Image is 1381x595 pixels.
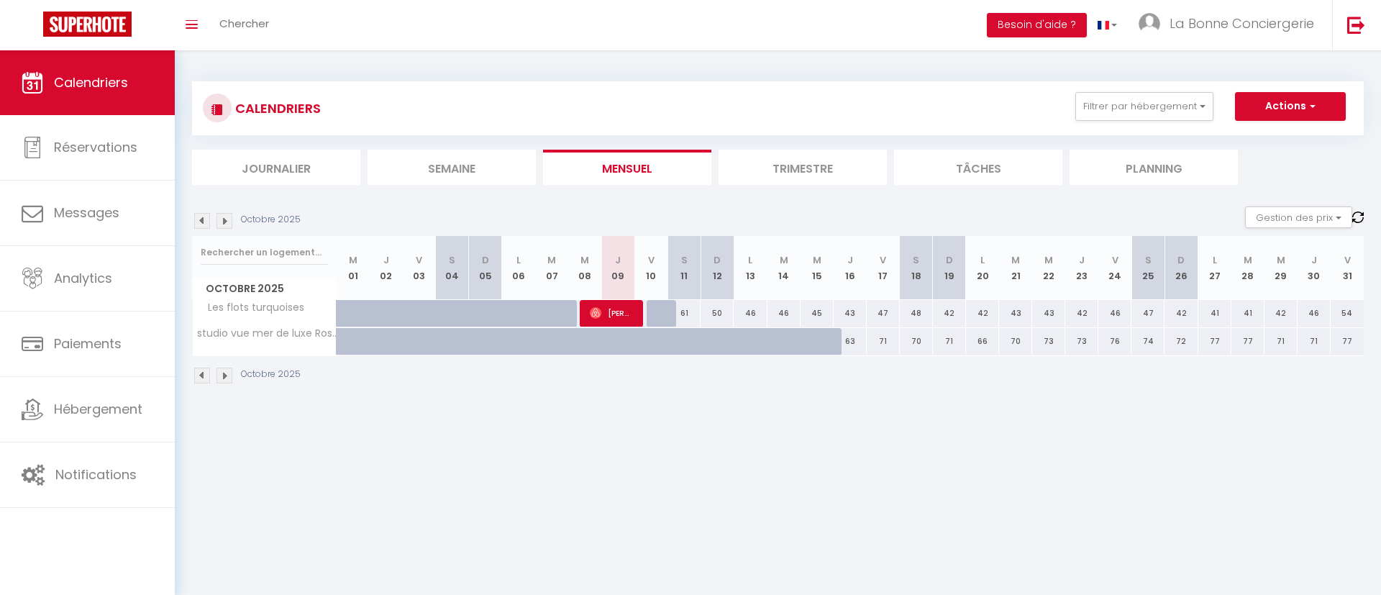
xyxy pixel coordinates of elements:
th: 22 [1032,236,1065,300]
div: 77 [1198,328,1231,355]
div: 46 [734,300,767,327]
th: 02 [370,236,403,300]
abbr: D [946,253,953,267]
div: 43 [999,300,1032,327]
div: 42 [933,300,966,327]
div: 54 [1331,300,1364,327]
div: 77 [1331,328,1364,355]
th: 28 [1231,236,1264,300]
th: 09 [601,236,634,300]
li: Semaine [368,150,536,185]
button: Filtrer par hébergement [1075,92,1213,121]
abbr: V [648,253,655,267]
abbr: V [416,253,422,267]
div: 46 [1098,300,1131,327]
div: 71 [933,328,966,355]
abbr: L [980,253,985,267]
div: 71 [867,328,900,355]
abbr: V [1344,253,1351,267]
th: 25 [1131,236,1164,300]
span: Les flots turquoises [195,300,308,316]
abbr: D [714,253,721,267]
span: Hébergement [54,400,142,418]
th: 24 [1098,236,1131,300]
abbr: L [748,253,752,267]
abbr: V [1112,253,1118,267]
abbr: M [1011,253,1020,267]
div: 63 [834,328,867,355]
img: NO IMAGE [1352,212,1364,223]
th: 20 [966,236,999,300]
li: Trimestre [719,150,887,185]
abbr: D [482,253,489,267]
button: Besoin d'aide ? [987,13,1087,37]
abbr: D [1177,253,1185,267]
div: 66 [966,328,999,355]
div: 43 [834,300,867,327]
div: 61 [667,300,701,327]
img: logout [1347,16,1365,34]
div: 47 [1131,300,1164,327]
th: 31 [1331,236,1364,300]
img: ... [1139,13,1160,35]
th: 23 [1065,236,1098,300]
div: 43 [1032,300,1065,327]
li: Mensuel [543,150,711,185]
span: Chercher [219,16,269,31]
abbr: J [847,253,853,267]
th: 26 [1164,236,1198,300]
abbr: J [1079,253,1085,267]
li: Tâches [894,150,1062,185]
abbr: S [913,253,919,267]
th: 10 [634,236,667,300]
div: 46 [1298,300,1331,327]
p: Octobre 2025 [241,213,301,227]
li: Journalier [192,150,360,185]
div: 41 [1198,300,1231,327]
abbr: M [813,253,821,267]
abbr: V [880,253,886,267]
p: Octobre 2025 [241,368,301,381]
abbr: M [1044,253,1053,267]
abbr: L [516,253,521,267]
div: 42 [1164,300,1198,327]
abbr: M [349,253,357,267]
th: 15 [801,236,834,300]
abbr: L [1213,253,1217,267]
button: Gestion des prix [1245,206,1352,228]
th: 08 [568,236,601,300]
div: 71 [1264,328,1298,355]
div: 71 [1298,328,1331,355]
span: Octobre 2025 [193,278,336,299]
th: 03 [403,236,436,300]
abbr: S [681,253,688,267]
span: [PERSON_NAME] [590,299,633,327]
th: 14 [767,236,801,300]
span: La Bonne Conciergerie [1170,14,1314,32]
th: 06 [502,236,535,300]
abbr: S [1145,253,1152,267]
th: 07 [535,236,568,300]
div: 48 [900,300,933,327]
input: Rechercher un logement... [201,240,328,265]
span: Réservations [54,138,137,156]
img: Super Booking [43,12,132,37]
h3: CALENDRIERS [232,92,321,124]
span: studio vue mer de luxe Rose des sables [195,328,339,339]
th: 29 [1264,236,1298,300]
div: 74 [1131,328,1164,355]
th: 27 [1198,236,1231,300]
abbr: M [580,253,589,267]
th: 01 [337,236,370,300]
abbr: M [1277,253,1285,267]
div: 72 [1164,328,1198,355]
div: 73 [1065,328,1098,355]
th: 17 [867,236,900,300]
th: 19 [933,236,966,300]
div: 70 [999,328,1032,355]
div: 42 [966,300,999,327]
th: 11 [667,236,701,300]
th: 12 [701,236,734,300]
div: 50 [701,300,734,327]
th: 30 [1298,236,1331,300]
